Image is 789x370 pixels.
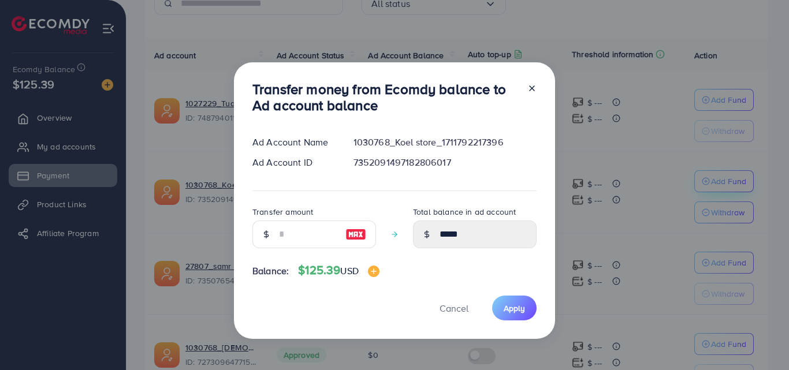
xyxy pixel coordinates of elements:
img: image [345,227,366,241]
img: image [368,266,379,277]
label: Transfer amount [252,206,313,218]
h3: Transfer money from Ecomdy balance to Ad account balance [252,81,518,114]
div: 7352091497182806017 [344,156,546,169]
button: Apply [492,296,537,320]
iframe: Chat [740,318,780,361]
span: Balance: [252,264,289,278]
span: Apply [504,302,525,314]
span: USD [340,264,358,277]
span: Cancel [440,302,468,315]
div: Ad Account ID [243,156,344,169]
div: 1030768_Koel store_1711792217396 [344,136,546,149]
button: Cancel [425,296,483,320]
h4: $125.39 [298,263,379,278]
label: Total balance in ad account [413,206,516,218]
div: Ad Account Name [243,136,344,149]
